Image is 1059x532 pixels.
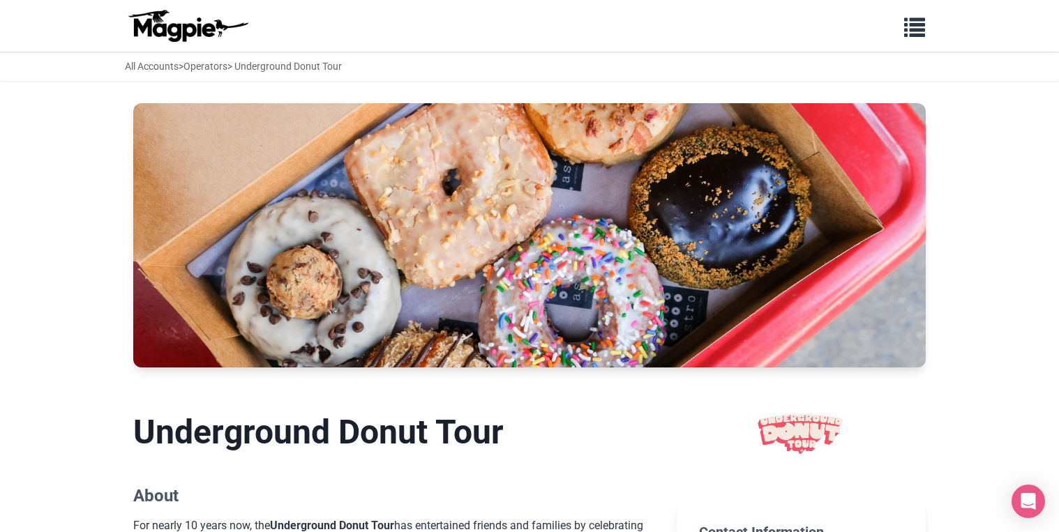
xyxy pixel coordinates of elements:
[133,486,654,506] h2: About
[1012,485,1045,518] div: Open Intercom Messenger
[125,61,179,72] a: All Accounts
[133,412,654,453] h1: Underground Donut Tour
[270,519,394,532] strong: Underground Donut Tour
[125,9,250,43] img: logo-ab69f6fb50320c5b225c76a69d11143b.png
[183,61,227,72] a: Operators
[133,103,926,367] img: Underground Donut Tour banner
[125,59,342,74] div: > > Underground Donut Tour
[734,412,868,457] img: Underground Donut Tour logo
